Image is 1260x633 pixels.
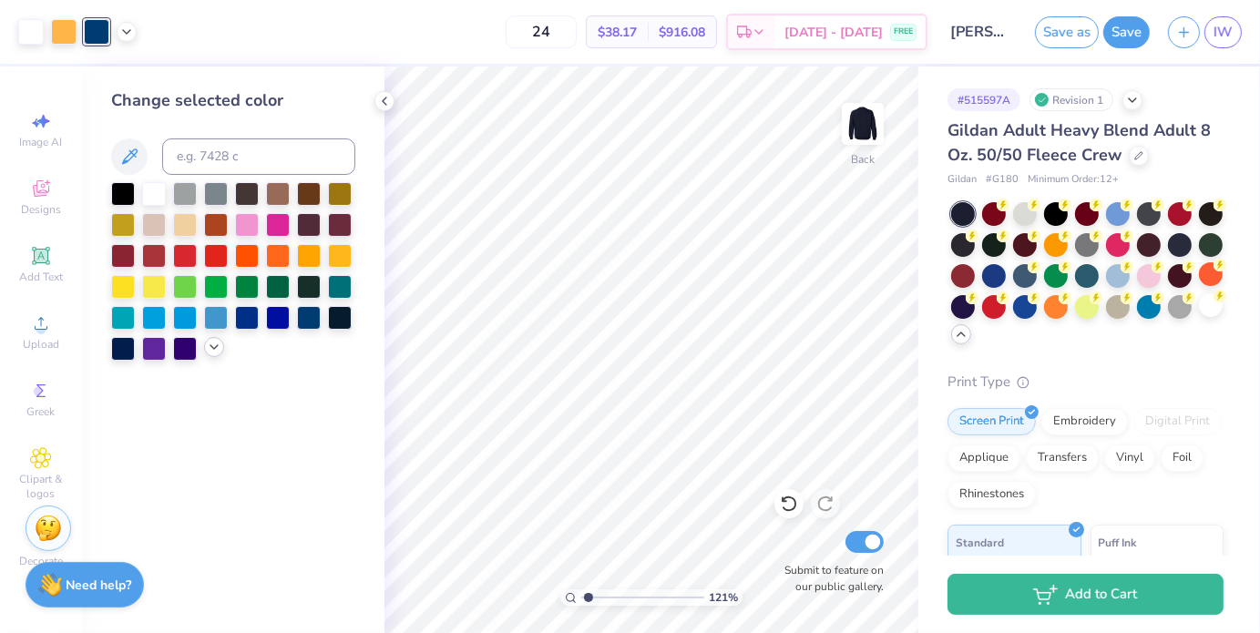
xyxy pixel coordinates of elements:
div: Digital Print [1133,408,1222,435]
span: 121 % [709,589,738,606]
strong: Need help? [67,577,132,594]
span: # G180 [986,172,1019,188]
a: IW [1204,16,1242,48]
div: Print Type [948,372,1224,393]
span: [DATE] - [DATE] [784,23,883,42]
div: Applique [948,444,1020,472]
span: Clipart & logos [9,472,73,501]
span: Add Text [19,270,63,284]
input: – – [506,15,577,48]
span: Minimum Order: 12 + [1028,172,1119,188]
button: Add to Cart [948,574,1224,615]
div: Embroidery [1041,408,1128,435]
span: Designs [21,202,61,217]
span: Upload [23,337,59,352]
button: Save as [1035,16,1099,48]
span: Gildan [948,172,977,188]
div: # 515597A [948,88,1020,111]
span: Puff Ink [1099,533,1137,552]
span: Greek [27,404,56,419]
span: FREE [894,26,913,38]
span: Decorate [19,554,63,568]
button: Save [1103,16,1150,48]
div: Foil [1161,444,1204,472]
img: Back [845,106,881,142]
div: Change selected color [111,88,355,113]
div: Rhinestones [948,481,1036,508]
input: Untitled Design [937,14,1026,50]
div: Revision 1 [1030,88,1113,111]
span: $916.08 [659,23,705,42]
div: Vinyl [1104,444,1155,472]
div: Back [851,151,875,168]
span: Gildan Adult Heavy Blend Adult 8 Oz. 50/50 Fleece Crew [948,119,1211,166]
input: e.g. 7428 c [162,138,355,175]
span: IW [1214,22,1233,43]
span: $38.17 [598,23,637,42]
div: Transfers [1026,444,1099,472]
label: Submit to feature on our public gallery. [774,562,884,595]
span: Image AI [20,135,63,149]
div: Screen Print [948,408,1036,435]
span: Standard [956,533,1004,552]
